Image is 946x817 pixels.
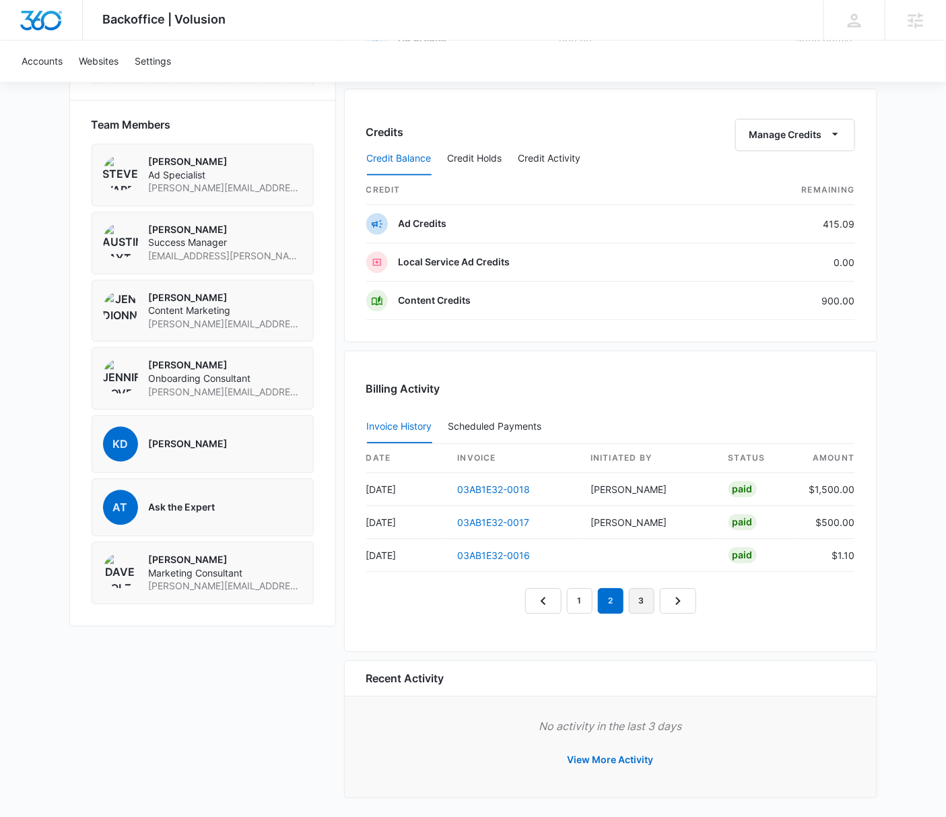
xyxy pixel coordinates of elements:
[366,176,712,205] th: credit
[366,444,447,473] th: date
[22,22,32,32] img: logo_orange.svg
[366,124,404,140] h3: Credits
[366,473,447,506] td: [DATE]
[729,547,757,563] div: Paid
[149,437,228,451] p: [PERSON_NAME]
[448,422,547,431] div: Scheduled Payments
[712,243,855,282] td: 0.00
[103,553,138,588] img: Dave Holzapfel
[458,517,530,528] a: 03AB1E32-0017
[38,22,66,32] div: v 4.0.25
[799,444,855,473] th: amount
[36,78,47,89] img: tab_domain_overview_orange.svg
[525,588,562,614] a: Previous Page
[149,304,302,317] span: Content Marketing
[22,35,32,46] img: website_grey.svg
[149,168,302,182] span: Ad Specialist
[366,506,447,539] td: [DATE]
[580,444,718,473] th: Initiated By
[660,588,696,614] a: Next Page
[367,143,432,175] button: Credit Balance
[525,588,696,614] nav: Pagination
[149,566,302,580] span: Marketing Consultant
[149,372,302,385] span: Onboarding Consultant
[149,358,302,372] p: [PERSON_NAME]
[458,550,531,561] a: 03AB1E32-0016
[103,12,226,26] span: Backoffice | Volusion
[103,223,138,258] img: Austin Layton
[799,506,855,539] td: $500.00
[103,155,138,190] img: Steven Warren
[149,553,302,566] p: [PERSON_NAME]
[366,381,855,397] h3: Billing Activity
[629,588,654,614] a: Page 3
[134,78,145,89] img: tab_keywords_by_traffic_grey.svg
[92,117,171,133] span: Team Members
[447,444,580,473] th: invoice
[149,236,302,249] span: Success Manager
[718,444,799,473] th: status
[13,40,71,81] a: Accounts
[149,500,215,514] p: Ask the Expert
[149,223,302,236] p: [PERSON_NAME]
[149,249,302,263] span: [EMAIL_ADDRESS][PERSON_NAME][DOMAIN_NAME]
[149,79,227,88] div: Keywords by Traffic
[366,539,447,572] td: [DATE]
[149,317,302,331] span: [PERSON_NAME][EMAIL_ADDRESS][PERSON_NAME][DOMAIN_NAME]
[103,291,138,326] img: Jen Dionne
[567,588,593,614] a: Page 1
[103,490,138,525] span: At
[458,484,531,495] a: 03AB1E32-0018
[554,744,667,776] button: View More Activity
[518,143,581,175] button: Credit Activity
[367,411,432,443] button: Invoice History
[448,143,502,175] button: Credit Holds
[729,481,757,497] div: Paid
[149,155,302,168] p: [PERSON_NAME]
[35,35,148,46] div: Domain: [DOMAIN_NAME]
[799,539,855,572] td: $1.10
[735,119,855,151] button: Manage Credits
[399,294,471,307] p: Content Credits
[712,176,855,205] th: Remaining
[127,40,179,81] a: Settings
[71,40,127,81] a: Websites
[149,385,302,399] span: [PERSON_NAME][EMAIL_ADDRESS][DOMAIN_NAME]
[729,514,757,530] div: Paid
[103,358,138,393] img: Jennifer Cover
[712,205,855,243] td: 415.09
[103,426,138,461] span: kD
[712,282,855,320] td: 900.00
[366,670,444,686] h6: Recent Activity
[51,79,121,88] div: Domain Overview
[580,473,718,506] td: [PERSON_NAME]
[366,718,855,734] p: No activity in the last 3 days
[598,588,623,614] em: 2
[149,181,302,195] span: [PERSON_NAME][EMAIL_ADDRESS][PERSON_NAME][DOMAIN_NAME]
[149,579,302,593] span: [PERSON_NAME][EMAIL_ADDRESS][PERSON_NAME][DOMAIN_NAME]
[799,473,855,506] td: $1,500.00
[149,291,302,304] p: [PERSON_NAME]
[580,506,718,539] td: [PERSON_NAME]
[399,217,447,230] p: Ad Credits
[399,255,510,269] p: Local Service Ad Credits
